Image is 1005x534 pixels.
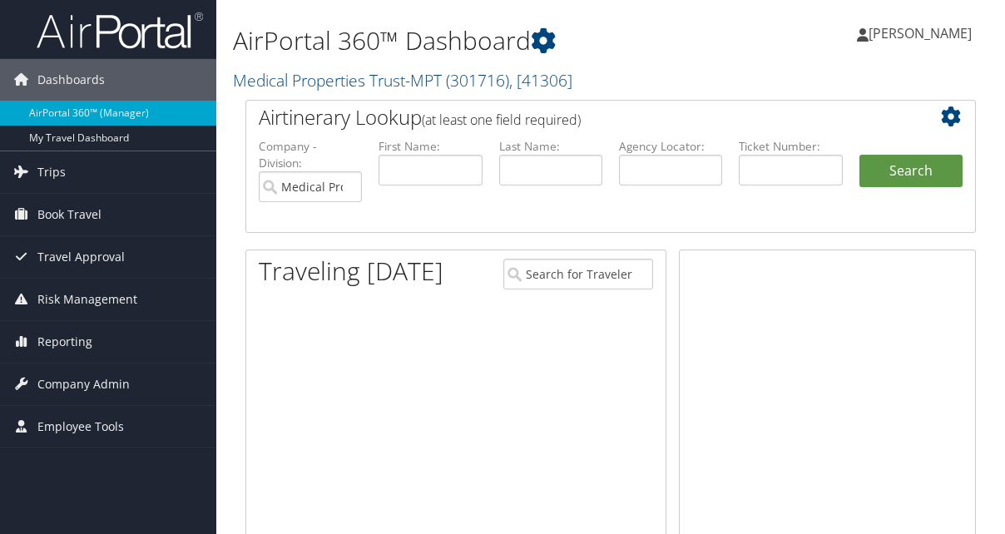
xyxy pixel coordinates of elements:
button: Search [859,155,963,188]
span: (at least one field required) [422,111,581,129]
span: [PERSON_NAME] [869,24,972,42]
a: [PERSON_NAME] [857,8,988,58]
span: , [ 41306 ] [509,69,572,91]
input: Search for Traveler [503,259,653,289]
span: Travel Approval [37,236,125,278]
span: Book Travel [37,194,101,235]
h1: Traveling [DATE] [259,254,443,289]
label: Last Name: [499,138,602,155]
h1: AirPortal 360™ Dashboard [233,23,736,58]
span: Trips [37,151,66,193]
span: ( 301716 ) [446,69,509,91]
span: Dashboards [37,59,105,101]
h2: Airtinerary Lookup [259,103,902,131]
span: Risk Management [37,279,137,320]
label: Agency Locator: [619,138,722,155]
label: First Name: [379,138,482,155]
label: Company - Division: [259,138,362,172]
img: airportal-logo.png [37,11,203,50]
span: Employee Tools [37,406,124,447]
span: Company Admin [37,363,130,405]
span: Reporting [37,321,92,363]
a: Medical Properties Trust-MPT [233,69,572,91]
label: Ticket Number: [739,138,842,155]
